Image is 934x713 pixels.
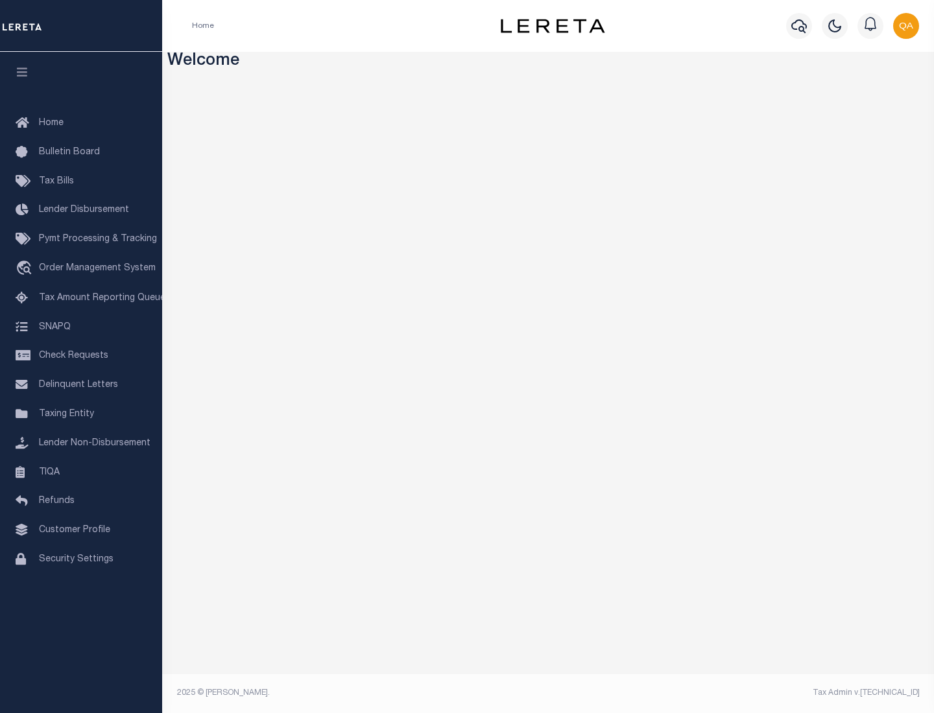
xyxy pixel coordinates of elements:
img: logo-dark.svg [501,19,605,33]
span: Order Management System [39,264,156,273]
span: Tax Bills [39,177,74,186]
span: Tax Amount Reporting Queue [39,294,165,303]
h3: Welcome [167,52,929,72]
i: travel_explore [16,261,36,277]
span: Lender Non-Disbursement [39,439,150,448]
span: Taxing Entity [39,410,94,419]
span: Check Requests [39,351,108,360]
span: Bulletin Board [39,148,100,157]
span: Lender Disbursement [39,205,129,215]
img: svg+xml;base64,PHN2ZyB4bWxucz0iaHR0cDovL3d3dy53My5vcmcvMjAwMC9zdmciIHBvaW50ZXItZXZlbnRzPSJub25lIi... [893,13,919,39]
span: Security Settings [39,555,114,564]
span: TIQA [39,467,60,476]
div: Tax Admin v.[TECHNICAL_ID] [558,687,920,699]
span: SNAPQ [39,322,71,331]
span: Pymt Processing & Tracking [39,235,157,244]
span: Delinquent Letters [39,380,118,390]
li: Home [192,20,214,32]
div: 2025 © [PERSON_NAME]. [167,687,549,699]
span: Home [39,119,64,128]
span: Refunds [39,497,75,506]
span: Customer Profile [39,526,110,535]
